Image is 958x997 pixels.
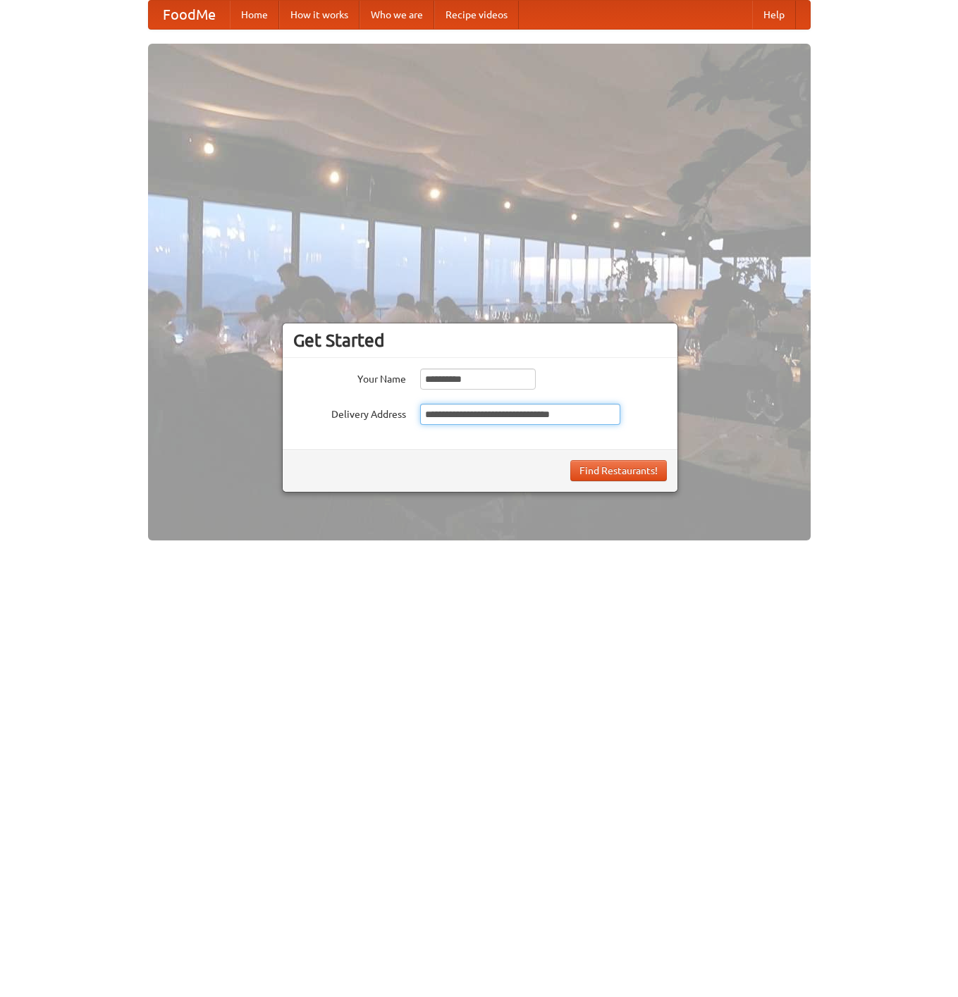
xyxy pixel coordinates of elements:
label: Your Name [293,369,406,386]
button: Find Restaurants! [570,460,667,481]
a: Help [752,1,796,29]
a: Home [230,1,279,29]
a: FoodMe [149,1,230,29]
label: Delivery Address [293,404,406,421]
a: Who we are [360,1,434,29]
h3: Get Started [293,330,667,351]
a: How it works [279,1,360,29]
a: Recipe videos [434,1,519,29]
